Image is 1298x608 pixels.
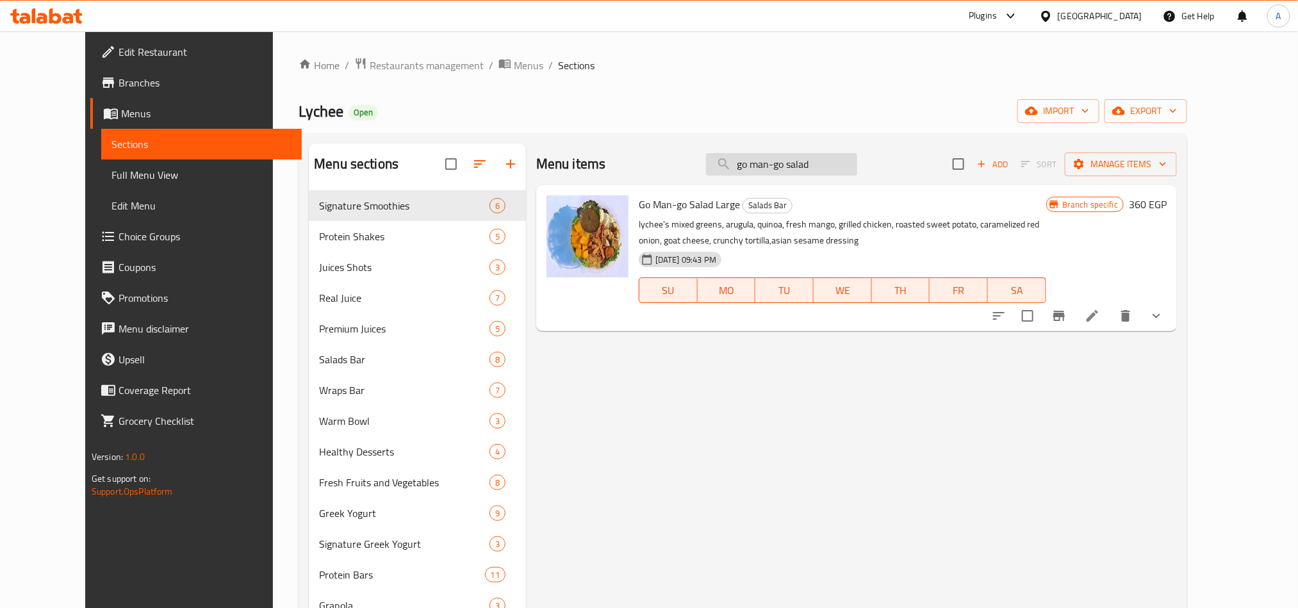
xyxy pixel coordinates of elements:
[489,475,505,490] div: items
[1105,99,1187,123] button: export
[877,281,925,300] span: TH
[314,154,398,174] h2: Menu sections
[370,58,484,73] span: Restaurants management
[490,538,505,550] span: 3
[486,569,505,581] span: 11
[1013,154,1065,174] span: Select section first
[548,58,553,73] li: /
[319,567,484,582] div: Protein Bars
[119,290,292,306] span: Promotions
[309,252,526,283] div: Juices Shots3
[1115,103,1177,119] span: export
[309,313,526,344] div: Premium Juices5
[309,344,526,375] div: Salads Bar8
[930,277,988,303] button: FR
[119,413,292,429] span: Grocery Checklist
[489,198,505,213] div: items
[309,406,526,436] div: Warm Bowl3
[299,58,340,73] a: Home
[299,57,1187,74] nav: breadcrumb
[319,198,489,213] span: Signature Smoothies
[536,154,606,174] h2: Menu items
[319,382,489,398] div: Wraps Bar
[498,57,543,74] a: Menus
[90,313,302,344] a: Menu disclaimer
[119,321,292,336] span: Menu disclaimer
[1065,152,1177,176] button: Manage items
[319,413,489,429] span: Warm Bowl
[111,198,292,213] span: Edit Menu
[319,444,489,459] span: Healthy Desserts
[309,467,526,498] div: Fresh Fruits and Vegetables8
[490,292,505,304] span: 7
[1058,9,1142,23] div: [GEOGRAPHIC_DATA]
[90,37,302,67] a: Edit Restaurant
[983,300,1014,331] button: sort-choices
[309,221,526,252] div: Protein Shakes5
[972,154,1013,174] span: Add item
[309,529,526,559] div: Signature Greek Yogurt3
[495,149,526,179] button: Add section
[90,375,302,406] a: Coverage Report
[111,167,292,183] span: Full Menu View
[119,229,292,244] span: Choice Groups
[319,229,489,244] div: Protein Shakes
[319,259,489,275] span: Juices Shots
[819,281,867,300] span: WE
[101,129,302,160] a: Sections
[993,281,1041,300] span: SA
[489,352,505,367] div: items
[490,323,505,335] span: 5
[319,321,489,336] span: Premium Juices
[698,277,756,303] button: MO
[90,406,302,436] a: Grocery Checklist
[490,477,505,489] span: 8
[309,559,526,590] div: Protein Bars11
[485,567,505,582] div: items
[345,58,349,73] li: /
[92,448,123,465] span: Version:
[1129,195,1167,213] h6: 360 EGP
[349,107,378,118] span: Open
[489,229,505,244] div: items
[1276,9,1281,23] span: A
[945,151,972,177] span: Select section
[319,505,489,521] span: Greek Yogurt
[969,8,997,24] div: Plugins
[490,231,505,243] span: 5
[490,261,505,274] span: 3
[121,106,292,121] span: Menus
[92,470,151,487] span: Get support on:
[546,195,628,277] img: Go Man-go Salad Large
[514,58,543,73] span: Menus
[1085,308,1100,324] a: Edit menu item
[92,483,173,500] a: Support.OpsPlatform
[119,44,292,60] span: Edit Restaurant
[489,321,505,336] div: items
[489,382,505,398] div: items
[489,444,505,459] div: items
[975,157,1010,172] span: Add
[309,375,526,406] div: Wraps Bar7
[988,277,1046,303] button: SA
[489,259,505,275] div: items
[349,105,378,120] div: Open
[119,382,292,398] span: Coverage Report
[814,277,872,303] button: WE
[319,352,489,367] span: Salads Bar
[755,277,814,303] button: TU
[319,536,489,552] span: Signature Greek Yogurt
[490,415,505,427] span: 3
[490,200,505,212] span: 6
[464,149,495,179] span: Sort sections
[645,281,693,300] span: SU
[119,75,292,90] span: Branches
[558,58,595,73] span: Sections
[706,153,857,176] input: search
[1075,156,1167,172] span: Manage items
[1149,308,1164,324] svg: Show Choices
